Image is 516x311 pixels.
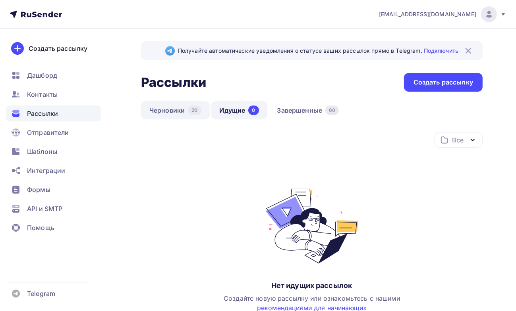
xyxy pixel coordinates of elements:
[27,166,65,175] span: Интеграции
[27,128,69,137] span: Отправители
[6,144,101,159] a: Шаблоны
[248,106,259,115] div: 0
[211,101,267,119] a: Идущие0
[29,44,87,53] div: Создать рассылку
[27,185,50,194] span: Формы
[379,6,506,22] a: [EMAIL_ADDRESS][DOMAIN_NAME]
[27,109,58,118] span: Рассылки
[6,106,101,121] a: Рассылки
[27,204,62,213] span: API и SMTP
[27,223,54,232] span: Помощь
[6,86,101,102] a: Контакты
[424,47,458,54] a: Подключить
[269,101,348,119] a: Завершенные60
[165,46,175,56] img: Telegram
[6,182,101,198] a: Формы
[27,289,55,298] span: Telegram
[141,101,210,119] a: Черновики20
[27,147,57,156] span: Шаблоны
[6,67,101,83] a: Дашборд
[325,106,339,115] div: 60
[141,75,206,90] h2: Рассылки
[27,71,57,80] span: Дашборд
[379,10,476,18] span: [EMAIL_ADDRESS][DOMAIN_NAME]
[271,281,353,290] div: Нет идущих рассылок
[27,90,58,99] span: Контакты
[435,132,483,148] button: Все
[414,78,473,87] div: Создать рассылку
[452,135,464,145] div: Все
[6,125,101,140] a: Отправители
[178,47,458,55] span: Получайте автоматические уведомления о статусе ваших рассылок прямо в Telegram.
[188,106,201,115] div: 20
